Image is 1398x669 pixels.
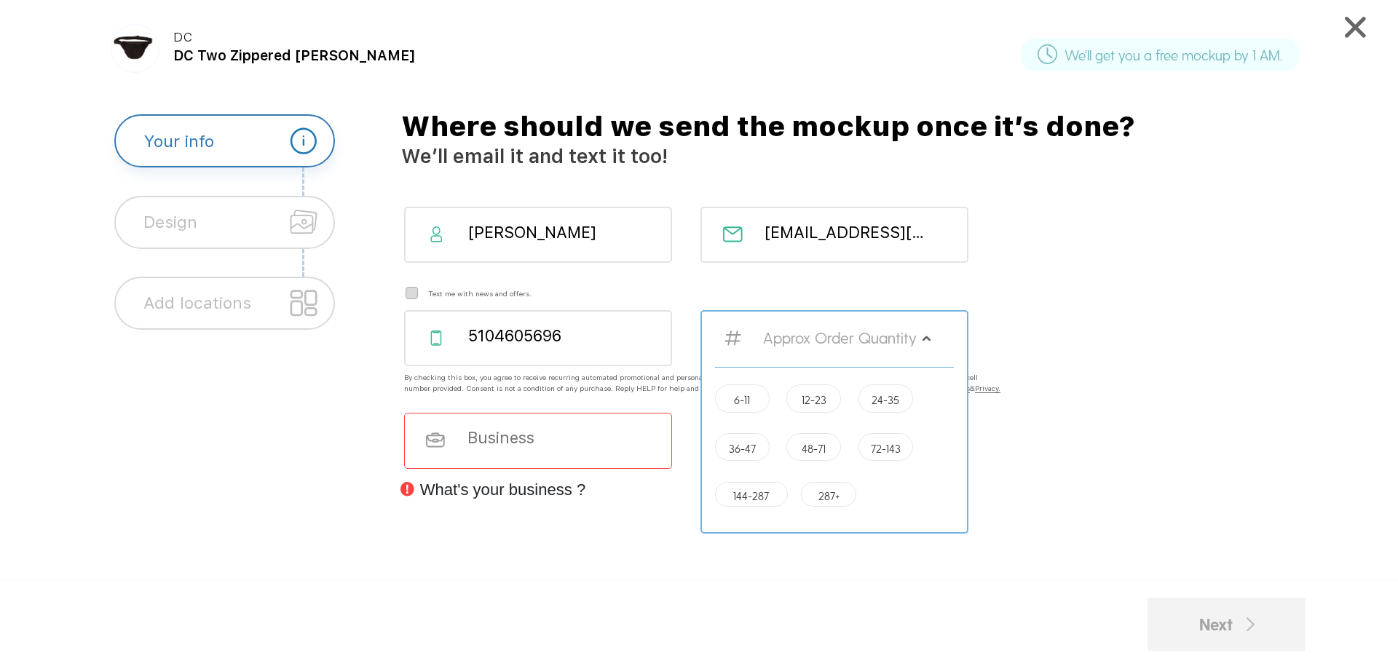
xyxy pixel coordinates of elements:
[400,482,414,496] img: error.svg
[113,26,157,70] img: a7a9f697-6c77-4752-a8bd-05224ea575e5
[290,289,317,317] img: location_unselected.svg
[467,325,633,345] input: Phone
[763,222,929,242] input: Email
[1065,45,1282,59] label: We'll get you a free mockup by 1 AM.
[923,336,931,341] img: your_dropdown.svg
[143,197,197,248] div: Design
[290,127,317,155] img: information_selected.svg
[733,490,769,501] label: 144-287
[428,285,532,298] label: Text me with news and offers.
[143,278,251,328] div: Add locations
[401,144,668,168] label: We’ll email it and text it too!
[871,443,901,454] label: 72-143
[466,428,632,448] input: Business
[818,490,840,501] label: 287+
[975,384,1000,393] span: Privacy.
[467,222,633,242] input: Full Name
[427,226,446,242] img: your_name.svg
[872,394,899,405] label: 24-35
[290,208,317,236] img: design_unselected.svg
[723,330,743,346] img: your_number.svg
[426,432,446,448] img: your_business.svg
[1038,44,1057,64] img: clock_circular_outline.svg
[729,443,756,454] label: 36-47
[384,478,681,502] p: What's your business ?
[723,226,743,242] img: your_email.svg
[802,394,826,405] label: 12-23
[949,384,970,393] span: Terms
[1345,17,1366,38] img: cancel.svg
[734,394,750,405] label: 6-11
[427,330,446,346] img: your_phone.svg
[143,116,214,166] div: Your info
[763,328,917,347] label: Approx Order Quantity
[401,114,1135,138] label: Where should we send the mockup once it’s done?
[1247,617,1255,631] img: back.svg
[1199,611,1255,637] div: Next
[802,443,826,454] label: 48-71
[173,31,341,46] div: DC
[173,47,415,64] span: DC Two Zippered [PERSON_NAME]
